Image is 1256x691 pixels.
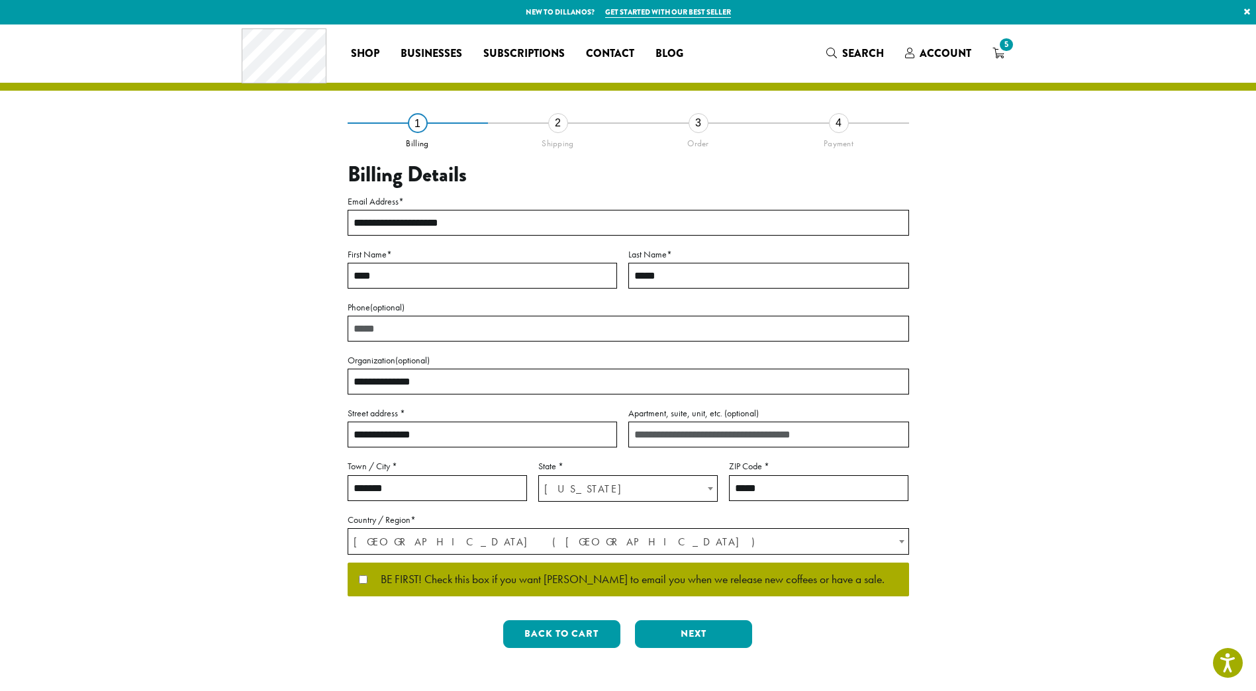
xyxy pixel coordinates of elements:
label: Apartment, suite, unit, etc. [628,405,909,422]
span: Contact [586,46,634,62]
span: Subscriptions [483,46,565,62]
div: Order [628,133,769,149]
span: (optional) [724,407,759,419]
span: BE FIRST! Check this box if you want [PERSON_NAME] to email you when we release new coffees or ha... [367,574,885,586]
span: Washington [539,476,717,502]
button: Back to cart [503,620,620,648]
span: Shop [351,46,379,62]
label: Last Name [628,246,909,263]
label: State [538,458,718,475]
span: Blog [655,46,683,62]
label: First Name [348,246,617,263]
label: Street address [348,405,617,422]
div: 2 [548,113,568,133]
a: Shop [340,43,390,64]
span: 5 [997,36,1015,54]
label: Organization [348,352,909,369]
h3: Billing Details [348,162,909,187]
span: Businesses [401,46,462,62]
a: Get started with our best seller [605,7,731,18]
a: Search [816,42,894,64]
span: Country / Region [348,528,909,555]
span: United States (US) [348,529,908,555]
input: BE FIRST! Check this box if you want [PERSON_NAME] to email you when we release new coffees or ha... [359,575,367,584]
span: Account [920,46,971,61]
div: 1 [408,113,428,133]
span: Search [842,46,884,61]
label: Email Address [348,193,909,210]
span: (optional) [370,301,405,313]
label: ZIP Code [729,458,908,475]
div: Shipping [488,133,628,149]
div: Payment [769,133,909,149]
div: 3 [689,113,708,133]
span: (optional) [395,354,430,366]
div: 4 [829,113,849,133]
button: Next [635,620,752,648]
span: State [538,475,718,502]
div: Billing [348,133,488,149]
label: Town / City [348,458,527,475]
